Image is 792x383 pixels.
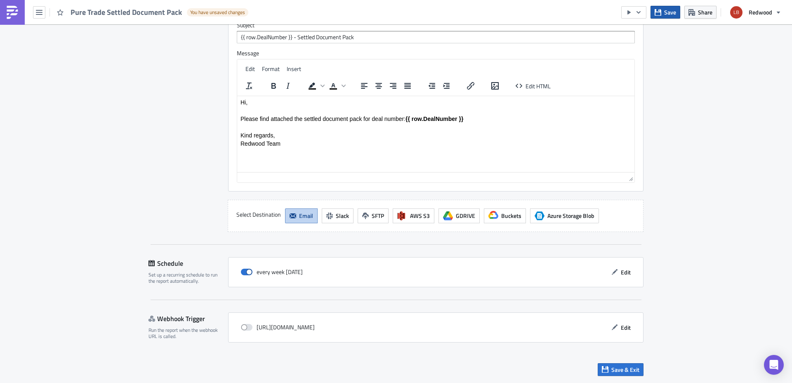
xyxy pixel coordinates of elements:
label: Select Destination [236,208,281,221]
div: [URL][DOMAIN_NAME] [241,321,315,333]
button: Clear formatting [242,80,256,92]
button: Edit [607,321,635,334]
span: Edit [621,323,631,332]
button: Edit [607,266,635,279]
button: Align center [372,80,386,92]
button: Save [651,6,680,19]
img: Avatar [729,5,743,19]
div: Set up a recurring schedule to run the report automatically. [148,272,223,284]
button: Align right [386,80,400,92]
span: Buckets [501,211,521,220]
span: Redwood [749,8,772,17]
button: AWS S3 [393,208,434,223]
button: Bold [266,80,280,92]
button: Increase indent [439,80,453,92]
button: Save & Exit [598,363,643,376]
button: Insert/edit image [488,80,502,92]
button: Redwood [725,3,786,21]
div: Resize [626,173,634,182]
button: Buckets [484,208,526,223]
div: Run the report when the webhook URL is called. [148,327,223,340]
div: Webhook Trigger [148,312,228,325]
img: PushMetrics [6,6,19,19]
span: GDRIVE [456,211,475,220]
button: SFTP [358,208,389,223]
button: Edit HTML [512,80,554,92]
iframe: Rich Text Area [237,96,634,172]
span: SFTP [372,211,384,220]
div: every week [DATE] [241,266,303,278]
div: Text color [326,80,347,92]
button: GDRIVE [438,208,480,223]
button: Share [684,6,717,19]
label: Message [237,50,635,57]
span: AWS S3 [410,211,430,220]
span: Insert [287,64,301,73]
span: Edit [621,268,631,277]
button: Align left [357,80,371,92]
span: Edit [245,64,255,73]
div: Schedule [148,257,228,270]
span: Azure Storage Blob [547,211,594,220]
button: Insert/edit link [464,80,478,92]
span: Share [698,8,712,17]
span: Save & Exit [611,365,639,374]
div: Background color [305,80,326,92]
div: Open Intercom Messenger [764,355,784,375]
span: Edit HTML [526,81,551,90]
button: Azure Storage BlobAzure Storage Blob [530,208,599,223]
span: Azure Storage Blob [535,211,544,221]
span: You have unsaved changes [190,9,245,16]
button: Decrease indent [425,80,439,92]
label: Subject [237,21,635,29]
button: Email [285,208,318,223]
button: Justify [401,80,415,92]
button: Slack [322,208,354,223]
span: Slack [336,211,349,220]
span: Format [262,64,280,73]
span: Save [664,8,676,17]
button: Italic [281,80,295,92]
span: Pure Trade Settled Document Pack [71,7,183,17]
span: Email [299,211,313,220]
